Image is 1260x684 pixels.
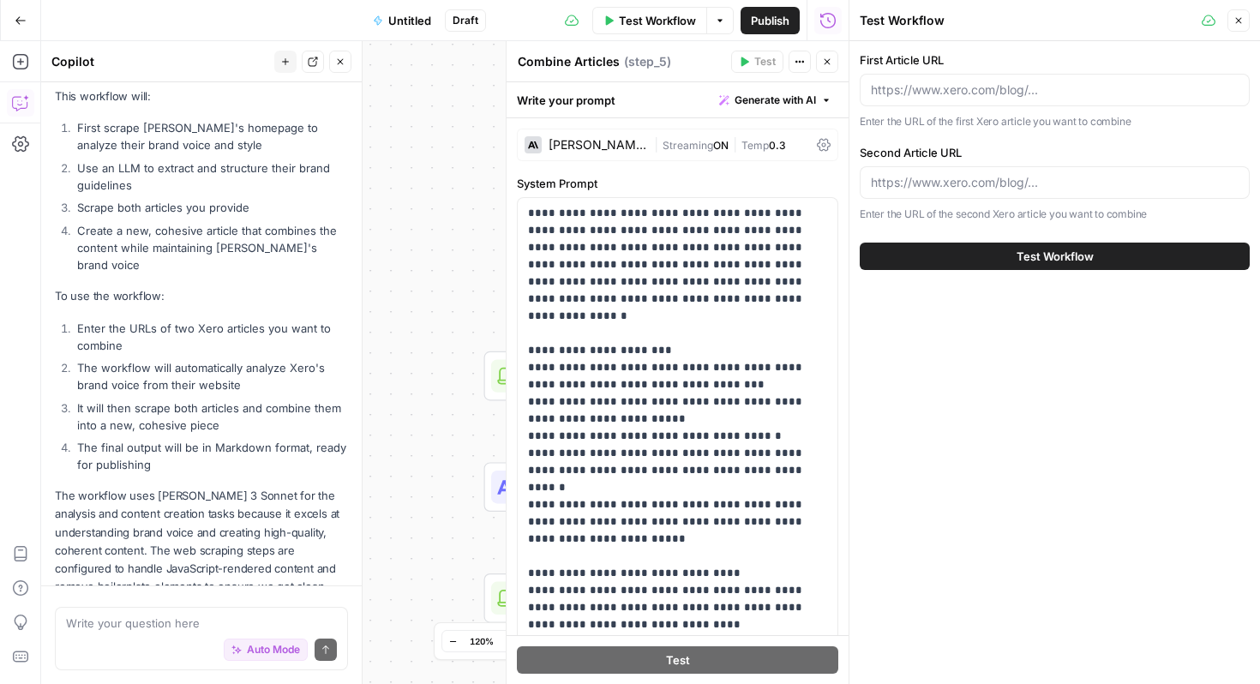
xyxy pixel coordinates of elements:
span: 120% [470,634,494,648]
input: https://www.xero.com/blog/... [871,174,1239,191]
li: The workflow will automatically analyze Xero's brand voice from their website [73,359,348,393]
span: Publish [751,12,789,29]
p: The workflow uses [PERSON_NAME] 3 Sonnet for the analysis and content creation tasks because it e... [55,487,348,614]
button: Auto Mode [224,639,308,661]
p: Enter the URL of the first Xero article you want to combine [860,113,1250,130]
button: Test Workflow [592,7,706,34]
span: Test [754,54,776,69]
textarea: Combine Articles [518,53,620,70]
li: It will then scrape both articles and combine them into a new, cohesive piece [73,399,348,434]
li: First scrape [PERSON_NAME]'s homepage to analyze their brand voice and style [73,119,348,153]
span: Streaming [663,139,713,152]
li: Scrape both articles you provide [73,199,348,216]
li: Create a new, cohesive article that combines the content while maintaining [PERSON_NAME]'s brand ... [73,222,348,273]
div: WorkflowSet InputsInputs [484,240,803,290]
label: Second Article URL [860,144,1250,161]
div: Web Page ScrapeScrape First ArticleStep 3 [484,573,803,623]
button: Generate with AI [712,89,838,111]
div: Write your prompt [507,82,849,117]
span: Untitled [388,12,431,29]
span: 0.3 [769,139,786,152]
span: Generate with AI [735,93,816,108]
label: First Article URL [860,51,1250,69]
div: [PERSON_NAME] 4 [549,139,647,151]
span: ( step_5 ) [624,53,671,70]
button: Test [731,51,783,73]
input: https://www.xero.com/blog/... [871,81,1239,99]
span: Auto Mode [247,642,300,657]
div: Web Page ScrapeScrape Xero HomepageStep 1 [484,351,803,401]
button: Test Workflow [860,243,1250,270]
span: Test [666,651,690,669]
p: To use the workflow: [55,287,348,305]
span: Test Workflow [1017,248,1094,265]
span: | [729,135,741,153]
span: | [654,135,663,153]
div: Copilot [51,53,269,70]
button: Test [517,646,838,674]
div: LLM · [PERSON_NAME] 4Analyze Brand VoiceStep 2 [484,462,803,512]
button: Publish [741,7,800,34]
label: System Prompt [517,175,838,192]
span: Test Workflow [619,12,696,29]
li: Use an LLM to extract and structure their brand guidelines [73,159,348,194]
li: The final output will be in Markdown format, ready for publishing [73,439,348,473]
li: Enter the URLs of two Xero articles you want to combine [73,320,348,354]
p: Enter the URL of the second Xero article you want to combine [860,206,1250,223]
span: Temp [741,139,769,152]
span: ON [713,139,729,152]
p: This workflow will: [55,87,348,105]
span: Draft [453,13,478,28]
button: Untitled [363,7,441,34]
